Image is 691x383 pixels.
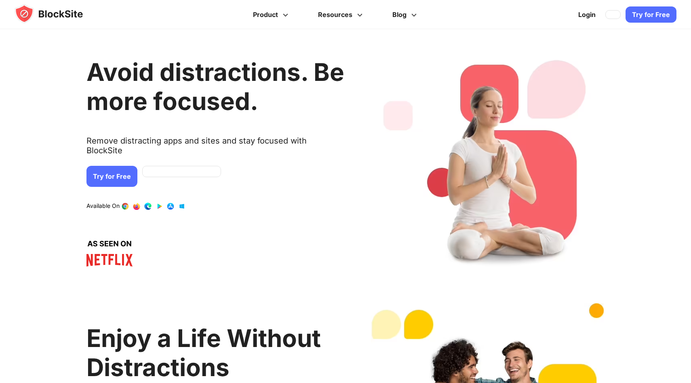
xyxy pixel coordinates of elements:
a: Login [573,5,600,24]
text: Available On [86,202,120,210]
h1: Avoid distractions. Be more focused. [86,57,344,116]
img: blocksite-icon.5d769676.svg [15,4,99,23]
h2: Enjoy a Life Without Distractions [86,324,344,382]
a: Try for Free [626,6,676,23]
a: Try for Free [86,166,137,187]
text: Remove distracting apps and sites and stay focused with BlockSite [86,136,344,162]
